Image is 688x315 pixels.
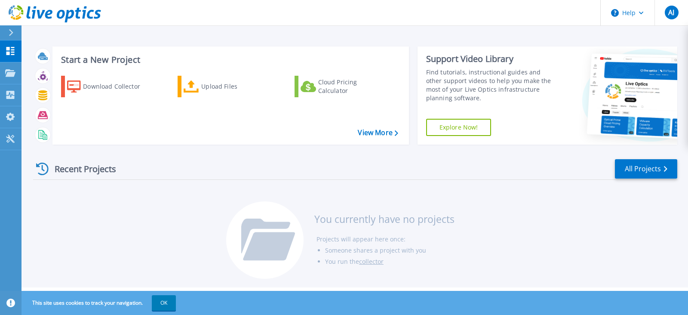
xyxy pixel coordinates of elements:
span: AI [668,9,674,16]
span: This site uses cookies to track your navigation. [24,295,176,311]
a: Download Collector [61,76,157,97]
div: Upload Files [201,78,270,95]
a: collector [359,257,384,266]
h3: You currently have no projects [314,214,455,224]
div: Recent Projects [33,158,128,179]
a: Cloud Pricing Calculator [295,76,390,97]
a: View More [358,129,398,137]
a: All Projects [615,159,677,179]
a: Explore Now! [426,119,491,136]
a: Upload Files [178,76,273,97]
div: Download Collector [83,78,152,95]
li: You run the [325,256,455,267]
div: Find tutorials, instructional guides and other support videos to help you make the most of your L... [426,68,557,102]
div: Support Video Library [426,53,557,65]
button: OK [152,295,176,311]
li: Someone shares a project with you [325,245,455,256]
div: Cloud Pricing Calculator [318,78,387,95]
h3: Start a New Project [61,55,398,65]
li: Projects will appear here once: [316,234,455,245]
